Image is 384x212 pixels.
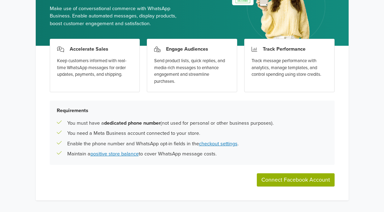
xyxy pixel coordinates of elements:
[199,141,238,147] a: checkout settings
[67,130,200,137] p: You need a Meta Business account connected to your store.
[67,140,239,148] p: Enable the phone number and WhatsApp opt-in fields in the .
[252,58,327,78] div: Track message performance with analytics, manage templates, and control spending using store cred...
[104,120,160,126] b: dedicated phone number
[90,151,139,157] a: positive store balance
[67,150,217,158] p: Maintain a to cover WhatsApp message costs.
[57,58,133,78] div: Keep customers informed with real-time WhatsApp messages for order updates, payments, and shipping.
[70,46,108,52] h3: Accelerate Sales
[166,46,208,52] h3: Engage Audiences
[154,58,230,85] div: Send product lists, quick replies, and media-rich messages to enhance engagement and streamline p...
[263,46,306,52] h3: Track Performance
[50,5,187,28] span: Make use of conversational commerce with WhatsApp Business. Enable automated messages, display pr...
[67,119,274,127] p: You must have a (not used for personal or other business purposes).
[57,108,328,114] h5: Requirements
[257,173,335,187] button: Connect Facebook Account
